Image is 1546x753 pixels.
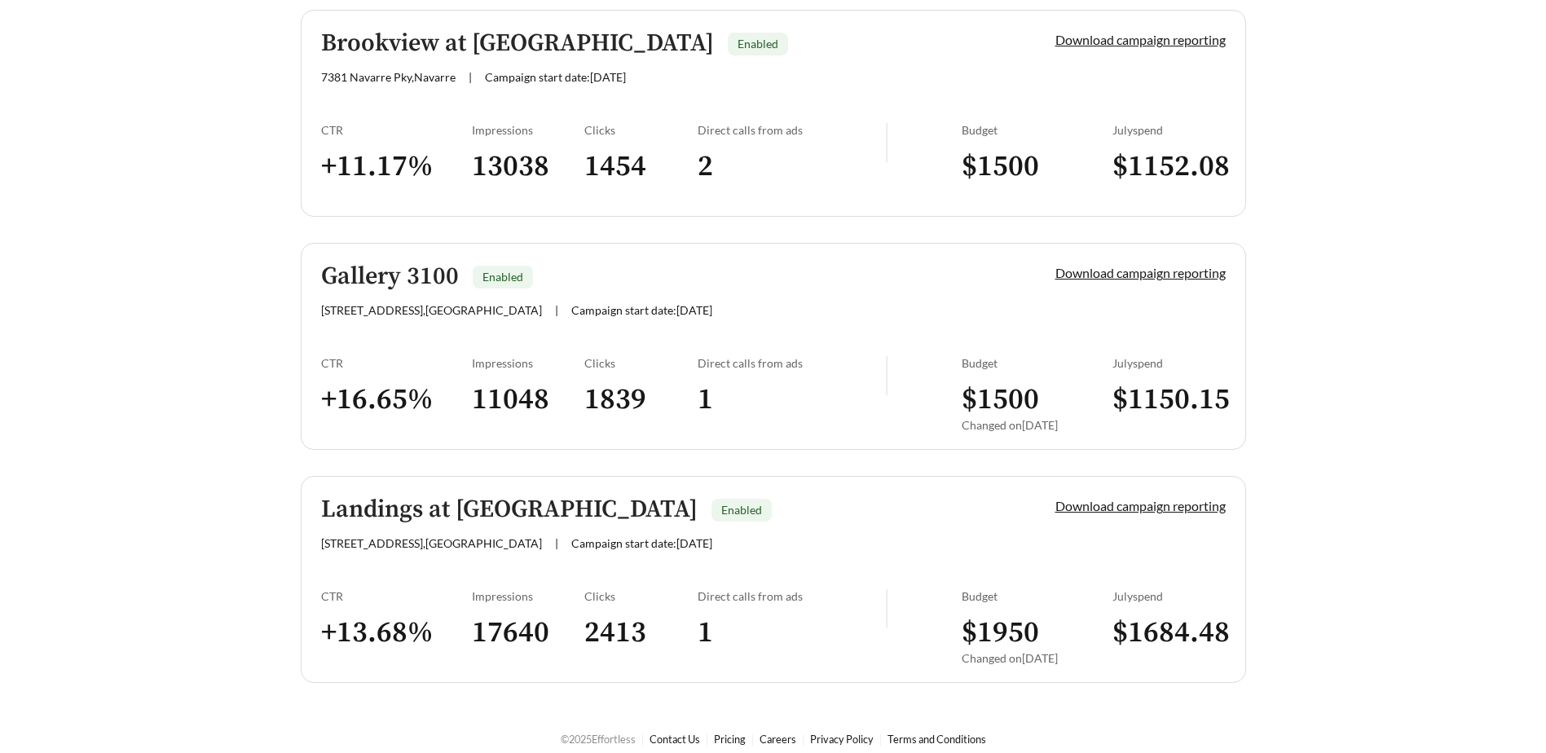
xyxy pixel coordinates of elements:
[584,148,698,185] h3: 1454
[698,589,886,603] div: Direct calls from ads
[760,733,796,746] a: Careers
[584,589,698,603] div: Clicks
[321,148,472,185] h3: + 11.17 %
[555,536,558,550] span: |
[1112,589,1226,603] div: July spend
[472,148,585,185] h3: 13038
[886,356,888,395] img: line
[698,614,886,651] h3: 1
[321,123,472,137] div: CTR
[321,589,472,603] div: CTR
[1112,614,1226,651] h3: $ 1684.48
[698,356,886,370] div: Direct calls from ads
[321,614,472,651] h3: + 13.68 %
[1055,265,1226,280] a: Download campaign reporting
[469,70,472,84] span: |
[714,733,746,746] a: Pricing
[1112,381,1226,418] h3: $ 1150.15
[810,733,874,746] a: Privacy Policy
[472,123,585,137] div: Impressions
[555,303,558,317] span: |
[301,10,1246,217] a: Brookview at [GEOGRAPHIC_DATA]Enabled7381 Navarre Pky,Navarre|Campaign start date:[DATE]Download ...
[584,381,698,418] h3: 1839
[321,536,542,550] span: [STREET_ADDRESS] , [GEOGRAPHIC_DATA]
[962,614,1112,651] h3: $ 1950
[472,356,585,370] div: Impressions
[301,476,1246,683] a: Landings at [GEOGRAPHIC_DATA]Enabled[STREET_ADDRESS],[GEOGRAPHIC_DATA]|Campaign start date:[DATE]...
[721,503,762,517] span: Enabled
[584,614,698,651] h3: 2413
[1112,123,1226,137] div: July spend
[571,536,712,550] span: Campaign start date: [DATE]
[962,123,1112,137] div: Budget
[698,148,886,185] h3: 2
[1055,32,1226,47] a: Download campaign reporting
[888,733,986,746] a: Terms and Conditions
[472,614,585,651] h3: 17640
[472,381,585,418] h3: 11048
[698,381,886,418] h3: 1
[1112,148,1226,185] h3: $ 1152.08
[962,651,1112,665] div: Changed on [DATE]
[962,418,1112,432] div: Changed on [DATE]
[472,589,585,603] div: Impressions
[482,270,523,284] span: Enabled
[485,70,626,84] span: Campaign start date: [DATE]
[962,381,1112,418] h3: $ 1500
[650,733,700,746] a: Contact Us
[321,496,698,523] h5: Landings at [GEOGRAPHIC_DATA]
[886,589,888,628] img: line
[321,263,459,290] h5: Gallery 3100
[962,356,1112,370] div: Budget
[886,123,888,162] img: line
[698,123,886,137] div: Direct calls from ads
[561,733,636,746] span: © 2025 Effortless
[321,381,472,418] h3: + 16.65 %
[301,243,1246,450] a: Gallery 3100Enabled[STREET_ADDRESS],[GEOGRAPHIC_DATA]|Campaign start date:[DATE]Download campaign...
[584,123,698,137] div: Clicks
[962,148,1112,185] h3: $ 1500
[571,303,712,317] span: Campaign start date: [DATE]
[321,303,542,317] span: [STREET_ADDRESS] , [GEOGRAPHIC_DATA]
[321,70,456,84] span: 7381 Navarre Pky , Navarre
[738,37,778,51] span: Enabled
[1055,498,1226,513] a: Download campaign reporting
[1112,356,1226,370] div: July spend
[584,356,698,370] div: Clicks
[962,589,1112,603] div: Budget
[321,30,714,57] h5: Brookview at [GEOGRAPHIC_DATA]
[321,356,472,370] div: CTR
